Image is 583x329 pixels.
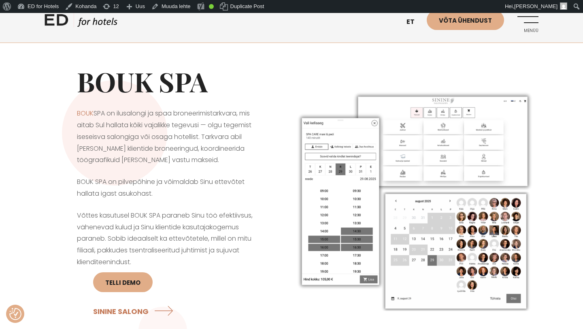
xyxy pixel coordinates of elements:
span: [PERSON_NAME] [514,3,557,9]
h1: BOUK SPA [77,66,259,98]
a: SININE SALONG [93,300,177,322]
p: SPA on ilusalongi ja spaa broneerimistarkvara, mis aitab Sul hallata kõiki vajalikke tegevusi — o... [77,108,259,166]
a: et [402,12,427,32]
span: Menüü [516,28,538,33]
p: BOUK SPA on pilvepõhine ja võimaldab Sinu ettevõtet hallata igast asukohast. [77,176,259,200]
a: Menüü [516,10,538,32]
img: ilusalongi ja spaa broneerimistarkvara [291,87,538,315]
a: Telli DEMO [93,272,153,292]
a: BOUK [77,109,94,118]
button: Nõusolekueelistused [9,308,21,320]
a: ED HOTELS [45,12,117,32]
p: Võttes kasutusel BOUK SPA paraneb Sinu töö efektiivsus, vähenevad kulud ja Sinu klientide kasutaj... [77,210,259,326]
div: Good [209,4,214,9]
a: Võta ühendust [427,10,504,30]
img: Revisit consent button [9,308,21,320]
